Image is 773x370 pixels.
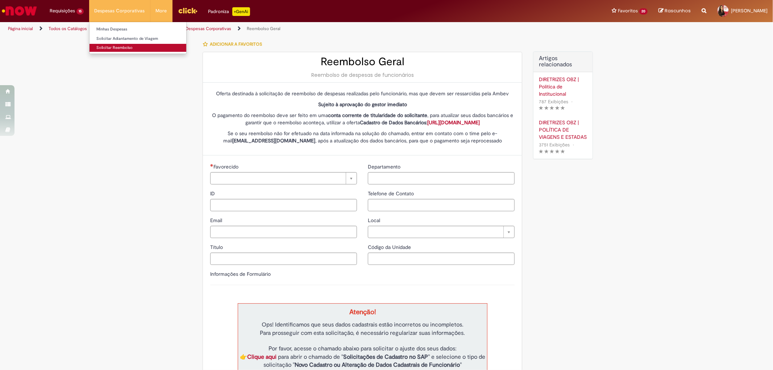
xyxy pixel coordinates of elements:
a: Rascunhos [658,8,691,14]
a: Minhas Despesas [90,25,186,33]
a: Solicitar Adiantamento de Viagem [90,35,186,43]
span: 20 [639,8,648,14]
span: 787 Exibições [539,99,568,105]
h3: Artigos relacionados [539,55,587,68]
a: Todos os Catálogos [49,26,87,32]
span: 👉 para abrir o chamado de " " e selecione o tipo de solicitação " " [240,353,485,369]
strong: Solicitações de Cadastro no SAP [343,353,428,361]
span: [PERSON_NAME] [731,8,768,14]
p: Se o seu reembolso não for efetuado na data informada na solução do chamado, entrar em contato co... [210,130,515,144]
span: Adicionar a Favoritos [210,41,262,47]
a: Limpar campo Favorecido [210,172,357,184]
button: Adicionar a Favoritos [203,37,266,52]
a: Reembolso Geral [247,26,280,32]
p: Oferta destinada à solicitação de reembolso de despesas realizadas pelo funcionário, mas que deve... [210,90,515,97]
span: Necessários [210,164,213,167]
span: 15 [76,8,84,14]
strong: Atenção! [349,308,376,316]
a: Solicitar Reembolso [90,44,186,52]
strong: Cadastro de Dados Bancários: [360,119,480,126]
span: Local [368,217,382,224]
span: • [570,97,574,107]
a: Página inicial [8,26,33,32]
p: O pagamento do reembolso deve ser feito em uma , para atualizar seus dados bancários e garantir q... [210,112,515,126]
span: Necessários - Favorecido [213,163,240,170]
strong: Sujeito à aprovação do gestor imediato [318,101,407,108]
img: ServiceNow [1,4,38,18]
span: Email [210,217,224,224]
span: • [571,140,575,150]
span: ID [210,190,216,197]
input: Email [210,226,357,238]
span: Código da Unidade [368,244,412,250]
span: Para prosseguir com esta solicitação, é necessário regularizar suas informações. [260,329,465,337]
span: Ops! Identificamos que seus dados cadastrais estão incorretos ou incompletos. [262,321,464,328]
input: Telefone de Contato [368,199,515,211]
span: Título [210,244,224,250]
span: Rascunhos [665,7,691,14]
a: [URL][DOMAIN_NAME] [427,119,480,126]
a: DIRETRIZES OBZ | POLÍTICA DE VIAGENS E ESTADAS [539,119,587,141]
span: 3751 Exibições [539,142,570,148]
div: Padroniza [208,7,250,16]
input: Título [210,253,357,265]
h2: Reembolso Geral [210,56,515,68]
span: Departamento [368,163,402,170]
a: Limpar campo Local [368,226,515,238]
p: +GenAi [232,7,250,16]
span: More [156,7,167,14]
strong: conta corrente de titularidade do solicitante [328,112,427,119]
input: ID [210,199,357,211]
a: DIRETRIZES OBZ | Política de Institucional [539,76,587,97]
img: click_logo_yellow_360x200.png [178,5,198,16]
strong: Novo Cadastro ou Alteração de Dados Cadastrais de Funcionário [295,361,460,369]
ul: Trilhas de página [5,22,510,36]
input: Departamento [368,172,515,184]
div: Reembolso de despesas de funcionários [210,71,515,79]
a: Despesas Corporativas [186,26,231,32]
a: Clique aqui [247,353,277,361]
span: Por favor, acesse o chamado abaixo para solicitar o ajuste dos seus dados: [269,345,457,352]
label: Informações de Formulário [210,271,271,277]
span: Favoritos [618,7,638,14]
ul: Despesas Corporativas [89,22,187,54]
span: Requisições [50,7,75,14]
span: Despesas Corporativas [95,7,145,14]
span: Telefone de Contato [368,190,415,197]
input: Código da Unidade [368,253,515,265]
strong: [EMAIL_ADDRESS][DOMAIN_NAME] [232,137,315,144]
